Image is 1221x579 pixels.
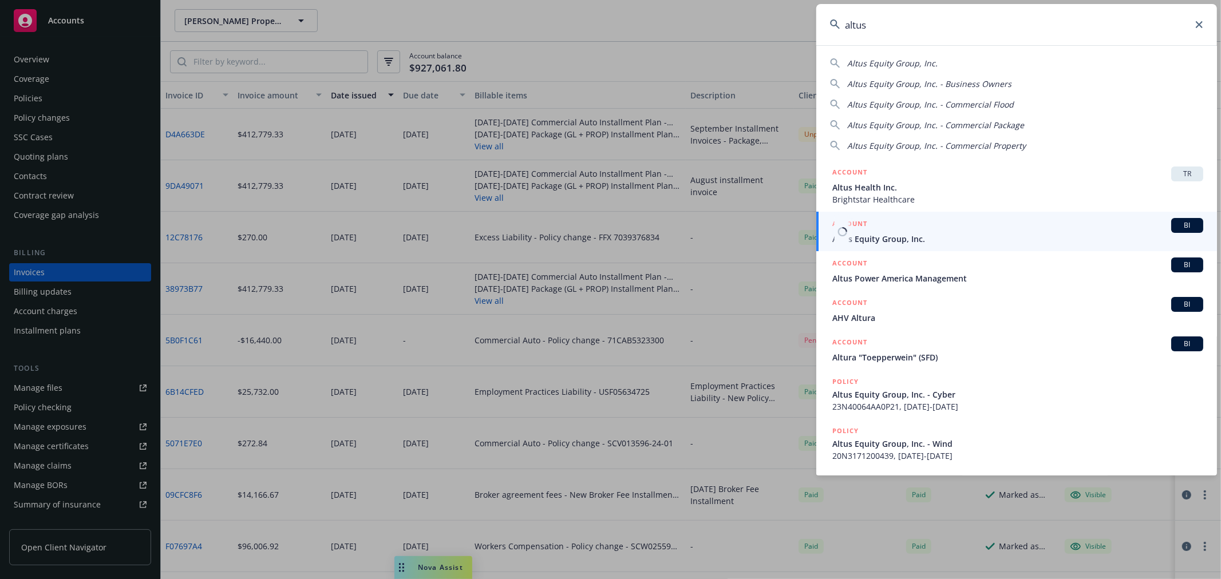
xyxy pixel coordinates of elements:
span: Altus Equity Group, Inc. - Wind [832,438,1203,450]
a: ACCOUNTBIAltus Power America Management [816,251,1217,291]
h5: POLICY [832,474,859,486]
span: Brightstar Healthcare [832,193,1203,205]
span: Altus Equity Group, Inc. - Cyber [832,388,1203,400]
h5: POLICY [832,376,859,387]
span: BI [1176,299,1199,310]
span: Altus Health Inc. [832,181,1203,193]
span: 20N3171200439, [DATE]-[DATE] [832,450,1203,462]
span: Altus Equity Group, Inc. - Commercial Flood [847,99,1014,110]
span: Altus Equity Group, Inc. - Commercial Property [847,140,1026,151]
h5: ACCOUNT [832,257,867,271]
span: TR [1176,169,1199,179]
input: Search... [816,4,1217,45]
a: ACCOUNTBIAltura "Toepperwein" (SFD) [816,330,1217,370]
h5: ACCOUNT [832,166,867,180]
span: Altus Power America Management [832,272,1203,284]
span: BI [1176,339,1199,349]
span: 23N40064AA0P21, [DATE]-[DATE] [832,400,1203,413]
a: POLICY [816,468,1217,517]
a: ACCOUNTBIAHV Altura [816,291,1217,330]
span: Altus Equity Group, Inc. - Commercial Package [847,120,1024,130]
h5: ACCOUNT [832,218,867,232]
span: Altus Equity Group, Inc. - Business Owners [847,78,1011,89]
a: ACCOUNTTRAltus Health Inc.Brightstar Healthcare [816,160,1217,212]
a: POLICYAltus Equity Group, Inc. - Cyber23N40064AA0P21, [DATE]-[DATE] [816,370,1217,419]
span: Altura "Toepperwein" (SFD) [832,351,1203,363]
span: BI [1176,220,1199,231]
h5: ACCOUNT [832,336,867,350]
span: Altus Equity Group, Inc. [832,233,1203,245]
span: BI [1176,260,1199,270]
span: Altus Equity Group, Inc. [847,58,938,69]
h5: ACCOUNT [832,297,867,311]
a: POLICYAltus Equity Group, Inc. - Wind20N3171200439, [DATE]-[DATE] [816,419,1217,468]
a: ACCOUNTBIAltus Equity Group, Inc. [816,212,1217,251]
h5: POLICY [832,425,859,437]
span: AHV Altura [832,312,1203,324]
